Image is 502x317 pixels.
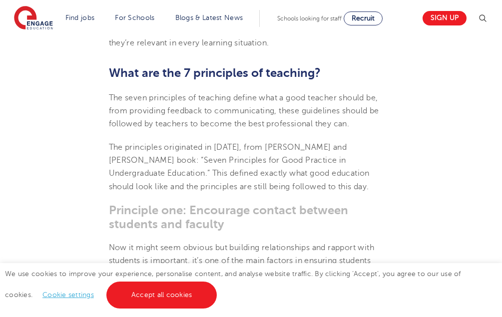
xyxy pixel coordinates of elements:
span: Schools looking for staff [277,15,342,22]
a: Blogs & Latest News [175,14,243,21]
a: Sign up [423,11,467,25]
a: Find jobs [65,14,95,21]
a: Recruit [344,11,383,25]
h3: Principle one: Encourage contact between students and faculty [109,203,394,231]
span: We use cookies to improve your experience, personalise content, and analyse website traffic. By c... [5,270,461,299]
b: What are the 7 principles of teaching? [109,66,321,80]
img: Engage Education [14,6,53,31]
span: Recruit [352,14,375,22]
span: The principles originated in [DATE], from [PERSON_NAME] and [PERSON_NAME] book: “Seven Principles... [109,143,370,191]
a: Cookie settings [42,291,94,299]
a: For Schools [115,14,154,21]
span: The seven principles of teaching define what a good teacher should be, from providing feedback to... [109,93,379,129]
a: Accept all cookies [106,282,217,309]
